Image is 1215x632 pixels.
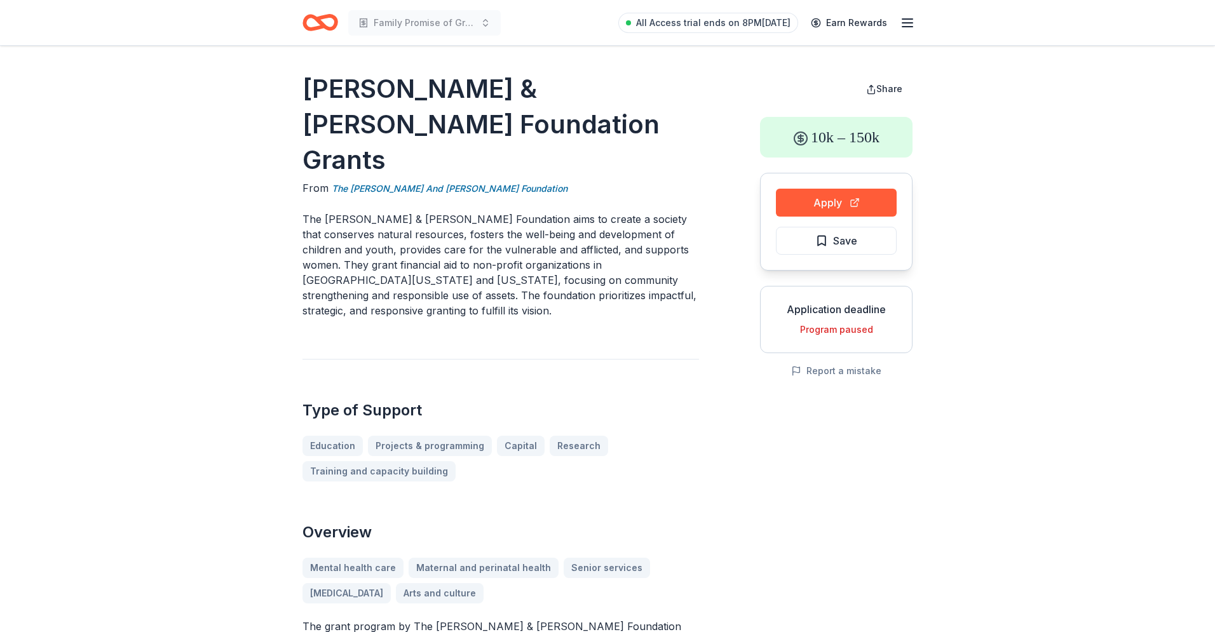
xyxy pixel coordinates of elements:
[332,181,567,196] a: The [PERSON_NAME] And [PERSON_NAME] Foundation
[771,322,902,337] div: Program paused
[302,436,363,456] a: Education
[302,400,699,420] h2: Type of Support
[368,436,492,456] a: Projects & programming
[856,76,913,102] button: Share
[302,461,456,481] a: Training and capacity building
[771,302,902,317] div: Application deadline
[497,436,545,456] a: Capital
[776,227,897,255] button: Save
[618,13,798,33] a: All Access trial ends on 8PM[DATE]
[776,189,897,217] button: Apply
[302,522,699,542] h2: Overview
[791,363,881,379] button: Report a mistake
[803,11,895,34] a: Earn Rewards
[550,436,608,456] a: Research
[302,71,699,178] h1: [PERSON_NAME] & [PERSON_NAME] Foundation Grants
[374,15,475,30] span: Family Promise of Greater Modesto Transitional Living
[302,212,699,318] p: The [PERSON_NAME] & [PERSON_NAME] Foundation aims to create a society that conserves natural reso...
[302,8,338,37] a: Home
[760,117,913,158] div: 10k – 150k
[302,180,699,196] div: From
[636,15,791,30] span: All Access trial ends on 8PM[DATE]
[348,10,501,36] button: Family Promise of Greater Modesto Transitional Living
[833,232,857,249] span: Save
[876,83,902,94] span: Share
